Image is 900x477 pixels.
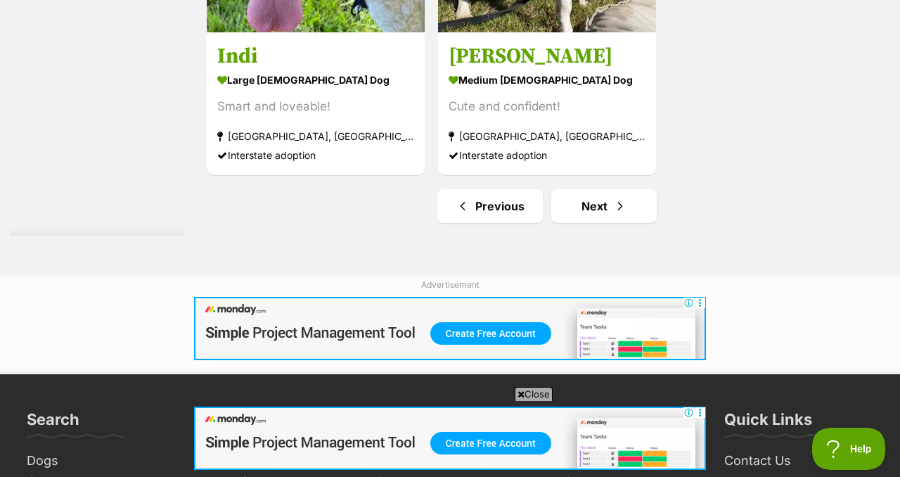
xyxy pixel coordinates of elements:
strong: [GEOGRAPHIC_DATA], [GEOGRAPHIC_DATA] [217,127,414,146]
iframe: Advertisement [194,297,706,360]
div: Smart and loveable! [217,97,414,116]
a: Indi large [DEMOGRAPHIC_DATA] Dog Smart and loveable! [GEOGRAPHIC_DATA], [GEOGRAPHIC_DATA] Inters... [207,32,425,175]
h3: [PERSON_NAME] [449,43,645,70]
div: Interstate adoption [217,146,414,165]
h3: Quick Links [724,409,812,438]
iframe: Help Scout Beacon - Open [812,428,886,470]
div: Cute and confident! [449,97,645,116]
strong: large [DEMOGRAPHIC_DATA] Dog [217,70,414,90]
a: Previous page [437,189,543,223]
strong: [GEOGRAPHIC_DATA], [GEOGRAPHIC_DATA] [449,127,645,146]
strong: medium [DEMOGRAPHIC_DATA] Dog [449,70,645,90]
a: [PERSON_NAME] medium [DEMOGRAPHIC_DATA] Dog Cute and confident! [GEOGRAPHIC_DATA], [GEOGRAPHIC_DA... [438,32,656,175]
h3: Search [27,409,79,438]
a: Contact Us [719,450,879,472]
iframe: Advertisement [194,407,706,470]
nav: Pagination [205,189,889,223]
a: Dogs [21,450,181,472]
a: Next page [551,189,657,223]
span: Close [515,387,553,401]
h3: Indi [217,43,414,70]
div: Interstate adoption [449,146,645,165]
